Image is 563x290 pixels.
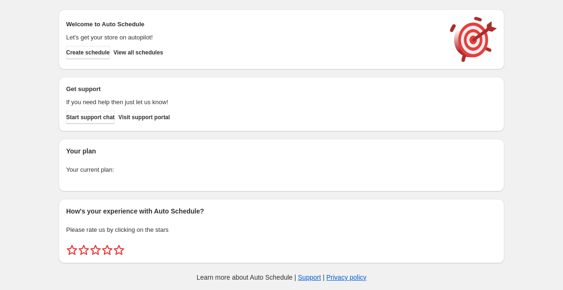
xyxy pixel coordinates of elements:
span: Start support chat [66,114,114,121]
p: Let's get your store on autopilot! [66,33,441,42]
p: Your current plan: [66,165,497,175]
span: Visit support portal [118,114,170,121]
button: View all schedules [114,46,163,59]
h2: Get support [66,84,441,94]
p: Learn more about Auto Schedule | | [197,273,366,282]
h2: How's your experience with Auto Schedule? [66,206,497,216]
h2: Welcome to Auto Schedule [66,20,441,29]
button: Create schedule [66,46,110,59]
p: Please rate us by clicking on the stars [66,225,497,235]
h2: Your plan [66,146,497,156]
span: View all schedules [114,49,163,56]
a: Visit support portal [118,111,170,124]
a: Support [298,274,321,281]
a: Start support chat [66,111,114,124]
a: Privacy policy [327,274,367,281]
p: If you need help then just let us know! [66,98,441,107]
span: Create schedule [66,49,110,56]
